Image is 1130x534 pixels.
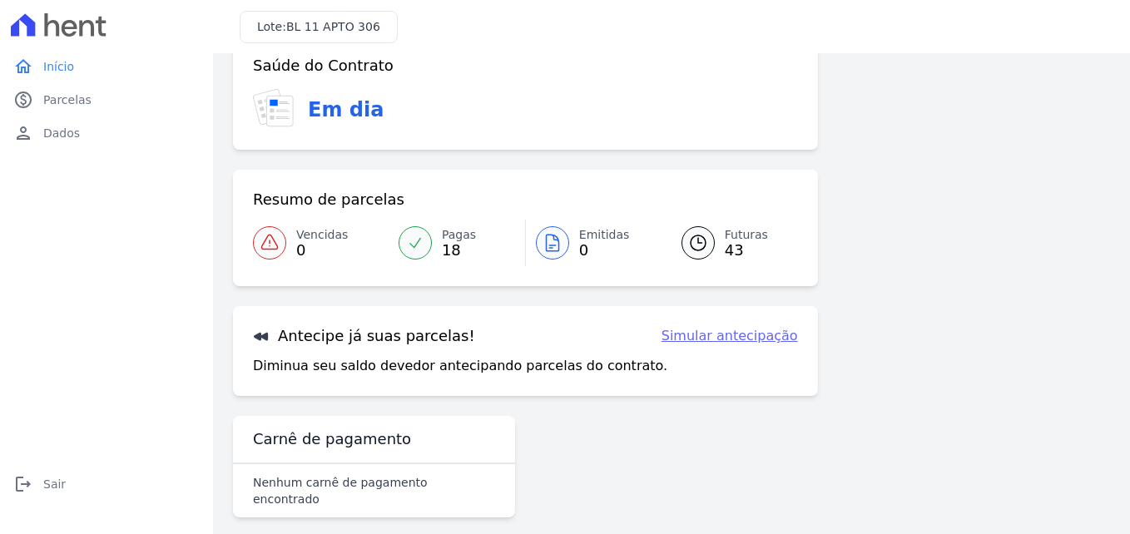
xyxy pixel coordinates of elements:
[662,326,798,346] a: Simular antecipação
[286,20,380,33] span: BL 11 APTO 306
[253,220,389,266] a: Vencidas 0
[725,226,768,244] span: Futuras
[257,18,380,36] h3: Lote:
[253,190,404,210] h3: Resumo de parcelas
[579,244,630,257] span: 0
[662,220,798,266] a: Futuras 43
[526,220,662,266] a: Emitidas 0
[308,95,384,125] h3: Em dia
[13,57,33,77] i: home
[13,123,33,143] i: person
[7,83,206,116] a: paidParcelas
[13,90,33,110] i: paid
[43,91,92,108] span: Parcelas
[253,326,475,346] h3: Antecipe já suas parcelas!
[253,429,411,449] h3: Carnê de pagamento
[13,474,33,494] i: logout
[725,244,768,257] span: 43
[43,125,80,141] span: Dados
[253,356,667,376] p: Diminua seu saldo devedor antecipando parcelas do contrato.
[442,244,476,257] span: 18
[296,226,348,244] span: Vencidas
[7,50,206,83] a: homeInício
[389,220,525,266] a: Pagas 18
[7,467,206,501] a: logoutSair
[253,474,495,507] p: Nenhum carnê de pagamento encontrado
[43,58,74,75] span: Início
[579,226,630,244] span: Emitidas
[253,56,394,76] h3: Saúde do Contrato
[442,226,476,244] span: Pagas
[43,476,66,492] span: Sair
[7,116,206,150] a: personDados
[296,244,348,257] span: 0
